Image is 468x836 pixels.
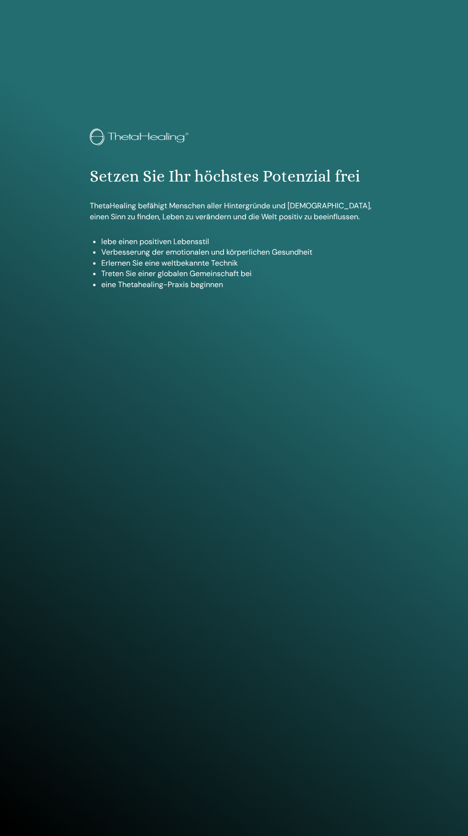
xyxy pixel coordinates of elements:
[90,167,378,186] h1: Setzen Sie Ihr höchstes Potenzial frei
[101,247,378,257] li: Verbesserung der emotionalen und körperlichen Gesundheit
[101,279,378,290] li: eine Thetahealing-Praxis beginnen
[101,258,378,268] li: Erlernen Sie eine weltbekannte Technik
[101,236,378,247] li: lebe einen positiven Lebensstil
[101,268,378,279] li: Treten Sie einer globalen Gemeinschaft bei
[90,201,378,222] p: ThetaHealing befähigt Menschen aller Hintergründe und [DEMOGRAPHIC_DATA], einen Sinn zu finden, L...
